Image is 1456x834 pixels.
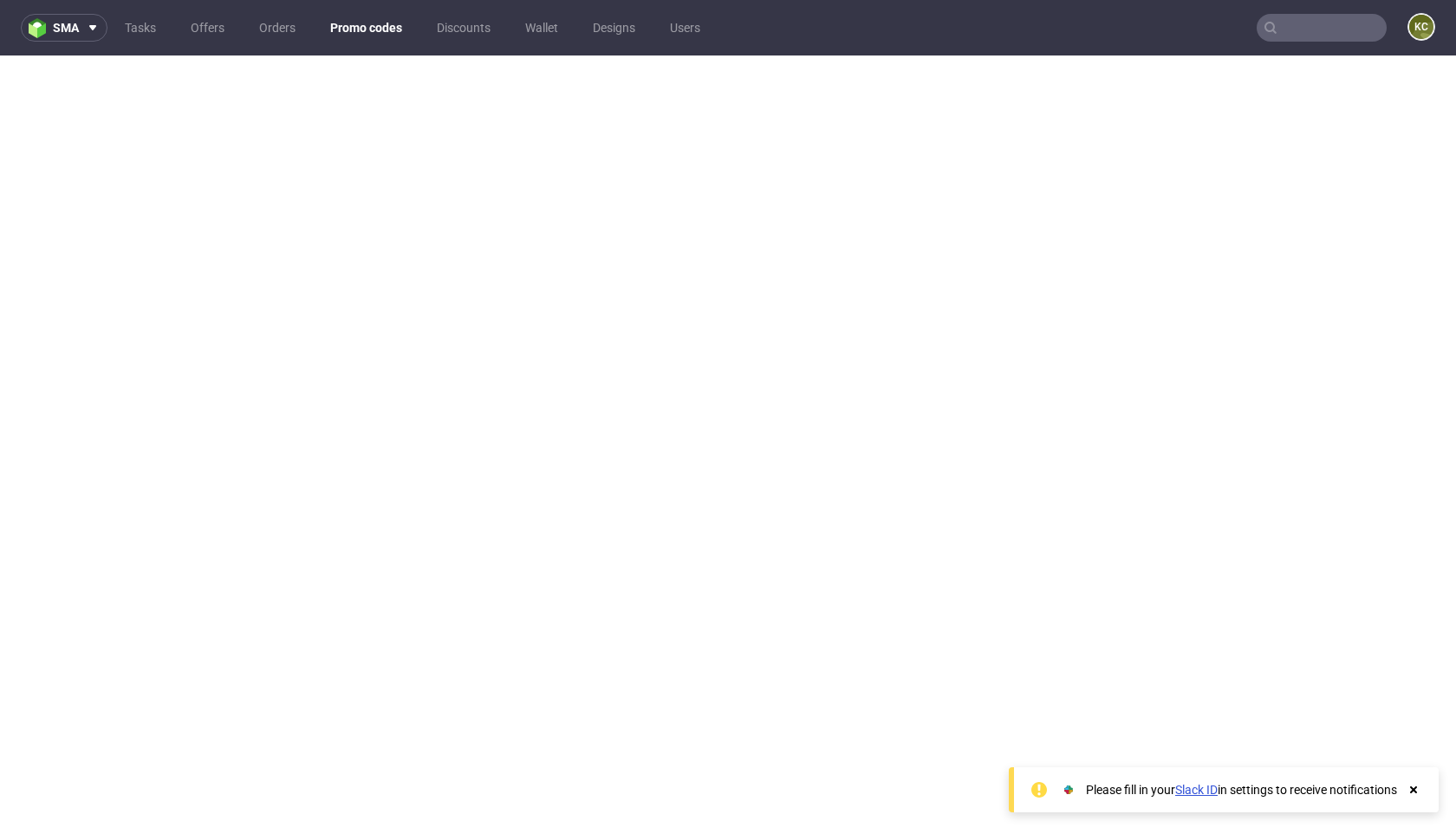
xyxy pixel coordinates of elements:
[1060,781,1077,798] img: Slack
[660,14,711,42] a: Users
[53,22,79,34] span: sma
[21,14,107,42] button: sma
[249,14,306,42] a: Orders
[320,14,413,42] a: Promo codes
[114,14,166,42] a: Tasks
[1409,15,1433,39] figcaption: KC
[582,14,646,42] a: Designs
[1175,783,1218,797] a: Slack ID
[180,14,235,42] a: Offers
[515,14,569,42] a: Wallet
[29,18,53,38] img: logo
[426,14,501,42] a: Discounts
[1086,781,1397,798] div: Please fill in your in settings to receive notifications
